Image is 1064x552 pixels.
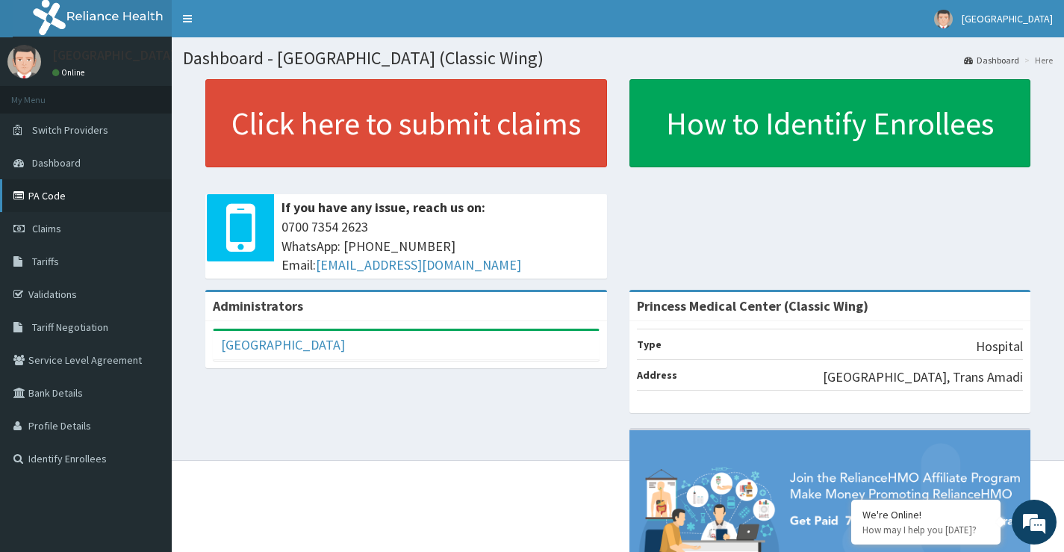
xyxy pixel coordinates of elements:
p: [GEOGRAPHIC_DATA] [52,49,175,62]
span: [GEOGRAPHIC_DATA] [962,12,1053,25]
div: We're Online! [862,508,989,521]
li: Here [1021,54,1053,66]
span: Claims [32,222,61,235]
h1: Dashboard - [GEOGRAPHIC_DATA] (Classic Wing) [183,49,1053,68]
strong: Princess Medical Center (Classic Wing) [637,297,868,314]
span: Tariffs [32,255,59,268]
img: User Image [934,10,953,28]
span: Tariff Negotiation [32,320,108,334]
b: Address [637,368,677,382]
a: [EMAIL_ADDRESS][DOMAIN_NAME] [316,256,521,273]
p: Hospital [976,337,1023,356]
span: 0700 7354 2623 WhatsApp: [PHONE_NUMBER] Email: [281,217,600,275]
p: How may I help you today? [862,524,989,536]
b: Type [637,338,662,351]
a: Dashboard [964,54,1019,66]
p: [GEOGRAPHIC_DATA], Trans Amadi [823,368,1023,387]
b: Administrators [213,297,303,314]
a: [GEOGRAPHIC_DATA] [221,336,345,353]
span: Dashboard [32,156,81,170]
a: Click here to submit claims [205,79,607,167]
span: Switch Providers [32,123,108,137]
a: Online [52,67,88,78]
img: User Image [7,45,41,78]
b: If you have any issue, reach us on: [281,199,485,216]
a: How to Identify Enrollees [629,79,1031,167]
